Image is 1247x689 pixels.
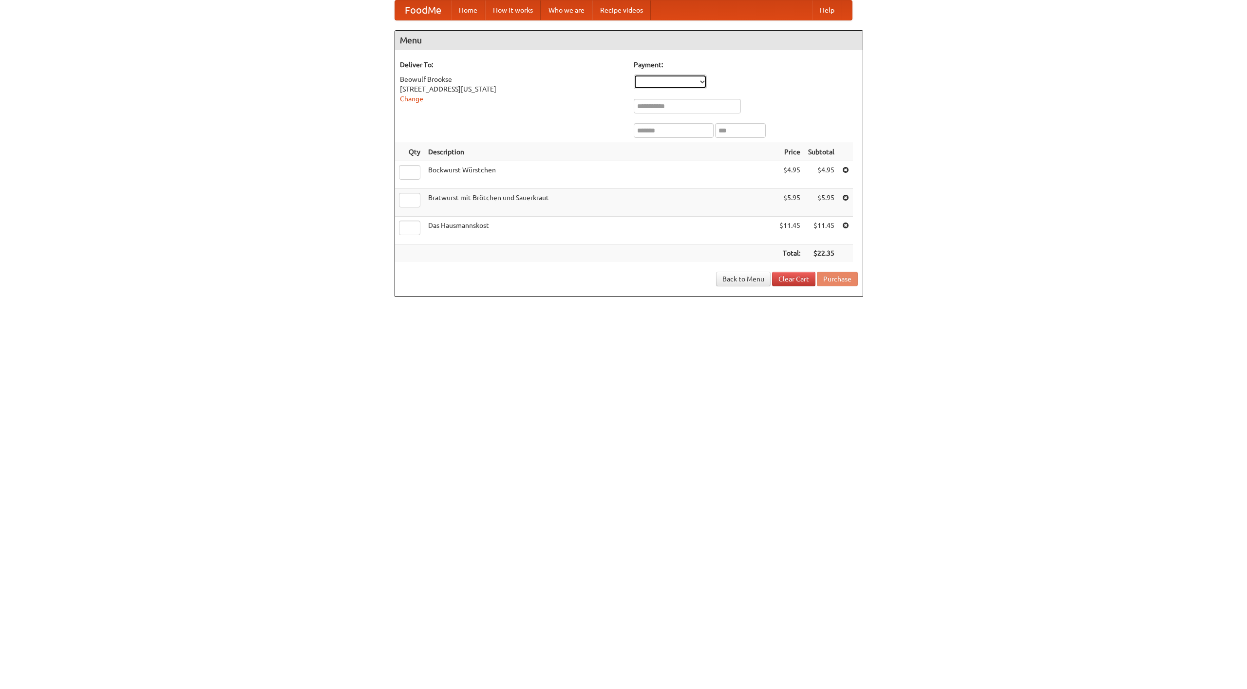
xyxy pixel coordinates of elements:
[485,0,541,20] a: How it works
[804,161,838,189] td: $4.95
[400,84,624,94] div: [STREET_ADDRESS][US_STATE]
[804,143,838,161] th: Subtotal
[451,0,485,20] a: Home
[400,95,423,103] a: Change
[775,244,804,262] th: Total:
[804,244,838,262] th: $22.35
[395,31,863,50] h4: Menu
[424,143,775,161] th: Description
[634,60,858,70] h5: Payment:
[804,189,838,217] td: $5.95
[424,189,775,217] td: Bratwurst mit Brötchen und Sauerkraut
[775,161,804,189] td: $4.95
[424,161,775,189] td: Bockwurst Würstchen
[541,0,592,20] a: Who we are
[424,217,775,244] td: Das Hausmannskost
[812,0,842,20] a: Help
[395,143,424,161] th: Qty
[817,272,858,286] button: Purchase
[772,272,815,286] a: Clear Cart
[716,272,771,286] a: Back to Menu
[400,74,624,84] div: Beowulf Brookse
[775,217,804,244] td: $11.45
[804,217,838,244] td: $11.45
[400,60,624,70] h5: Deliver To:
[775,189,804,217] td: $5.95
[395,0,451,20] a: FoodMe
[592,0,651,20] a: Recipe videos
[775,143,804,161] th: Price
